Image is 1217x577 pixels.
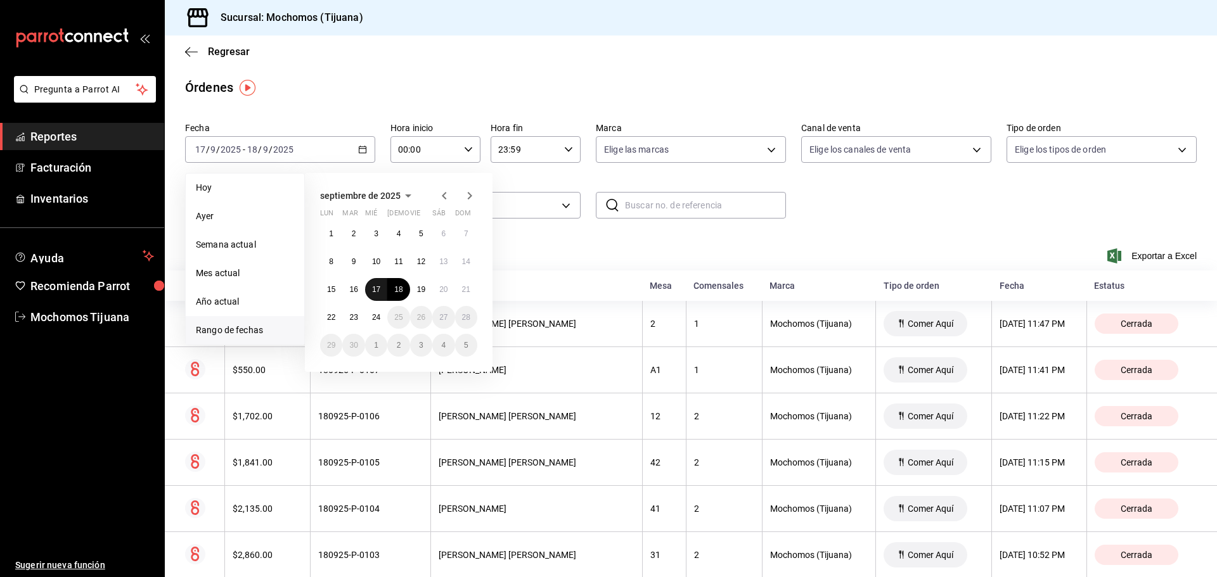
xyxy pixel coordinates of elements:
div: 180925-P-0103 [318,550,423,560]
input: Buscar no. de referencia [625,193,786,218]
span: Hoy [196,181,294,194]
abbr: 19 de septiembre de 2025 [417,285,425,294]
button: 23 de septiembre de 2025 [342,306,364,329]
abbr: 9 de septiembre de 2025 [352,257,356,266]
span: Mochomos Tijuana [30,308,154,326]
abbr: 16 de septiembre de 2025 [349,285,357,294]
abbr: 23 de septiembre de 2025 [349,313,357,322]
button: 28 de septiembre de 2025 [455,306,477,329]
span: / [216,144,220,155]
div: Mochomos (Tijuana) [770,319,868,329]
button: 1 de septiembre de 2025 [320,222,342,245]
span: septiembre de 2025 [320,191,401,201]
button: 2 de septiembre de 2025 [342,222,364,245]
abbr: 29 de septiembre de 2025 [327,341,335,350]
button: 4 de septiembre de 2025 [387,222,409,245]
button: septiembre de 2025 [320,188,416,203]
abbr: 12 de septiembre de 2025 [417,257,425,266]
div: 41 [650,504,678,514]
div: 42 [650,457,678,467]
abbr: 7 de septiembre de 2025 [464,229,468,238]
div: [DATE] 11:07 PM [1000,504,1078,514]
div: Marca [769,281,868,291]
div: 1 [694,365,754,375]
button: 21 de septiembre de 2025 [455,278,477,301]
div: [DATE] 10:52 PM [1000,550,1078,560]
button: 9 de septiembre de 2025 [342,250,364,273]
abbr: 28 de septiembre de 2025 [462,313,470,322]
div: $1,702.00 [233,411,302,421]
abbr: 5 de octubre de 2025 [464,341,468,350]
button: 15 de septiembre de 2025 [320,278,342,301]
button: Exportar a Excel [1110,248,1197,263]
span: Regresar [208,46,250,58]
div: Mochomos (Tijuana) [770,457,868,467]
span: Sugerir nueva función [15,559,154,572]
img: Tooltip marker [240,80,255,96]
span: Cerrada [1116,365,1157,375]
span: Elige las marcas [604,143,669,156]
div: Mochomos (Tijuana) [770,550,868,560]
div: [PERSON_NAME] [PERSON_NAME] [439,457,634,467]
abbr: 20 de septiembre de 2025 [439,285,448,294]
div: [PERSON_NAME] [PERSON_NAME] [439,550,634,560]
button: 7 de septiembre de 2025 [455,222,477,245]
span: Inventarios [30,190,154,207]
div: Estatus [1094,281,1197,291]
button: 13 de septiembre de 2025 [432,250,454,273]
h3: Sucursal: Mochomos (Tijuana) [210,10,363,25]
button: 30 de septiembre de 2025 [342,334,364,357]
button: 11 de septiembre de 2025 [387,250,409,273]
input: -- [247,144,258,155]
abbr: 18 de septiembre de 2025 [394,285,402,294]
abbr: 4 de septiembre de 2025 [397,229,401,238]
button: 5 de octubre de 2025 [455,334,477,357]
abbr: domingo [455,209,471,222]
abbr: 2 de octubre de 2025 [397,341,401,350]
span: / [258,144,262,155]
div: 12 [650,411,678,421]
button: 17 de septiembre de 2025 [365,278,387,301]
div: [DATE] 11:47 PM [1000,319,1078,329]
button: 22 de septiembre de 2025 [320,306,342,329]
input: ---- [220,144,241,155]
span: Comer Aquí [903,457,958,467]
div: $2,135.00 [233,504,302,514]
abbr: sábado [432,209,446,222]
div: [DATE] 11:22 PM [1000,411,1078,421]
button: 4 de octubre de 2025 [432,334,454,357]
span: / [269,144,273,155]
abbr: 13 de septiembre de 2025 [439,257,448,266]
div: 2 [694,504,754,514]
div: Mochomos (Tijuana) [770,365,868,375]
abbr: martes [342,209,357,222]
span: Elige los tipos de orden [1015,143,1106,156]
abbr: 24 de septiembre de 2025 [372,313,380,322]
input: -- [210,144,216,155]
abbr: viernes [410,209,420,222]
button: 12 de septiembre de 2025 [410,250,432,273]
button: 29 de septiembre de 2025 [320,334,342,357]
div: [DATE] 11:15 PM [1000,457,1078,467]
abbr: 21 de septiembre de 2025 [462,285,470,294]
a: Pregunta a Parrot AI [9,92,156,105]
div: [PERSON_NAME] [439,504,634,514]
div: [PERSON_NAME] [PERSON_NAME] [439,319,634,329]
abbr: 1 de septiembre de 2025 [329,229,333,238]
div: Fecha [1000,281,1079,291]
div: 1 [694,319,754,329]
div: A1 [650,365,678,375]
div: 2 [694,550,754,560]
span: Comer Aquí [903,550,958,560]
button: 27 de septiembre de 2025 [432,306,454,329]
div: 2 [694,411,754,421]
input: -- [262,144,269,155]
div: $2,860.00 [233,550,302,560]
div: [DATE] 11:41 PM [1000,365,1078,375]
div: 2 [694,457,754,467]
abbr: 6 de septiembre de 2025 [441,229,446,238]
input: -- [195,144,206,155]
span: Facturación [30,159,154,176]
span: Comer Aquí [903,411,958,421]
